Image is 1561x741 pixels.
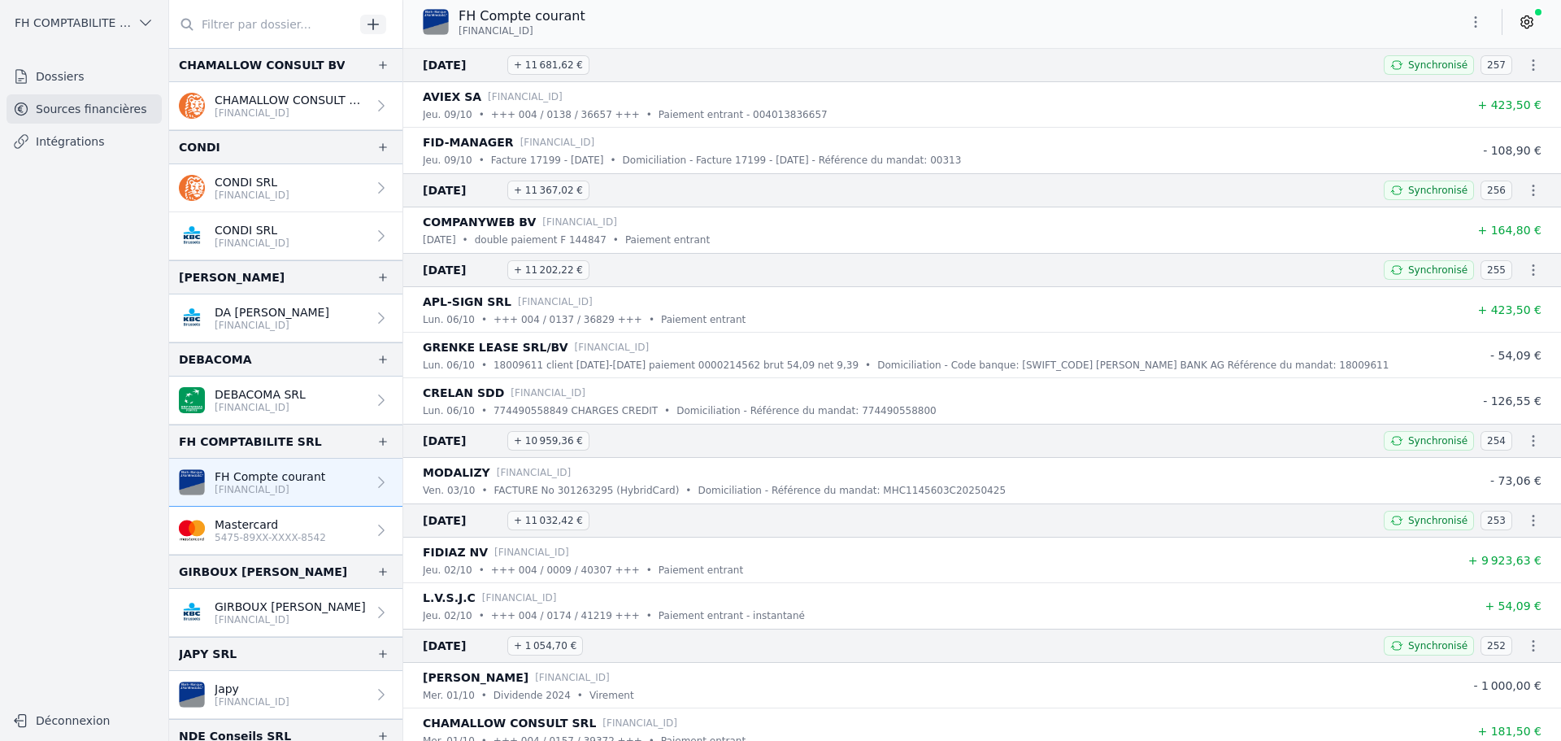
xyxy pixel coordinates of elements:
[179,223,205,249] img: KBC_BRUSSELS_KREDBEBB.png
[602,715,677,731] p: [FINANCIAL_ID]
[1481,260,1512,280] span: 255
[507,181,589,200] span: + 11 367,02 €
[179,350,252,369] div: DEBACOMA
[1490,474,1541,487] span: - 73,06 €
[497,464,572,481] p: [FINANCIAL_ID]
[613,232,619,248] div: •
[479,107,485,123] div: •
[423,152,472,168] p: jeu. 09/10
[520,134,595,150] p: [FINANCIAL_ID]
[215,386,306,403] p: DEBACOMA SRL
[542,214,617,230] p: [FINANCIAL_ID]
[215,695,289,708] p: [FINANCIAL_ID]
[215,189,289,202] p: [FINANCIAL_ID]
[494,357,859,373] p: 18009611 client [DATE]-[DATE] paiement 0000214562 brut 54,09 net 9,39
[423,87,481,107] p: AVIEX SA
[423,463,490,482] p: MODALIZY
[507,260,589,280] span: + 11 202,22 €
[423,9,449,35] img: VAN_BREDA_JVBABE22XXX.png
[423,55,501,75] span: [DATE]
[179,387,205,413] img: BNP_BE_BUSINESS_GEBABEBB.png
[423,212,536,232] p: COMPANYWEB BV
[179,175,205,201] img: ing.png
[423,383,504,403] p: CRELAN SDD
[1468,554,1541,567] span: + 9 923,63 €
[481,403,487,419] div: •
[179,517,205,543] img: imageedit_2_6530439554.png
[169,10,354,39] input: Filtrer par dossier...
[423,636,501,656] span: [DATE]
[1490,349,1541,362] span: - 54,09 €
[491,608,640,624] p: +++ 004 / 0174 / 41219 +++
[215,469,325,485] p: FH Compte courant
[1481,181,1512,200] span: 256
[577,687,583,704] div: •
[479,562,485,578] div: •
[1408,184,1468,197] span: Synchronisé
[475,232,607,248] p: double paiement F 144847
[661,312,746,328] p: Paiement entrant
[646,608,652,624] div: •
[488,89,563,105] p: [FINANCIAL_ID]
[481,312,487,328] div: •
[215,222,289,238] p: CONDI SRL
[1481,636,1512,656] span: 252
[179,599,205,625] img: KBC_BRUSSELS_KREDBEBB.png
[169,212,402,260] a: CONDI SRL [FINANCIAL_ID]
[491,562,640,578] p: +++ 004 / 0009 / 40307 +++
[215,599,366,615] p: GIRBOUX [PERSON_NAME]
[215,531,326,544] p: 5475-89XX-XXXX-8542
[1408,59,1468,72] span: Synchronisé
[215,613,366,626] p: [FINANCIAL_ID]
[1477,98,1541,111] span: + 423,50 €
[423,133,514,152] p: FID-MANAGER
[494,544,569,560] p: [FINANCIAL_ID]
[423,181,501,200] span: [DATE]
[179,55,345,75] div: CHAMALLOW CONSULT BV
[463,232,468,248] div: •
[179,268,285,287] div: [PERSON_NAME]
[589,687,634,704] p: Virement
[649,312,654,328] div: •
[169,671,402,719] a: Japy [FINANCIAL_ID]
[481,482,487,499] div: •
[1408,514,1468,527] span: Synchronisé
[491,152,604,168] p: Facture 17199 - [DATE]
[507,55,589,75] span: + 11 681,62 €
[7,10,162,36] button: FH COMPTABILITE SRL
[169,459,402,507] a: FH Compte courant [FINANCIAL_ID]
[659,608,805,624] p: Paiement entrant - instantané
[423,482,475,499] p: ven. 03/10
[215,681,289,697] p: Japy
[423,687,475,704] p: mer. 01/10
[423,232,456,248] p: [DATE]
[169,294,402,342] a: DA [PERSON_NAME] [FINANCIAL_ID]
[698,482,1006,499] p: Domiciliation - Référence du mandat: MHC1145603C20250425
[423,403,475,419] p: lun. 06/10
[179,469,205,495] img: VAN_BREDA_JVBABE22XXX.png
[423,312,475,328] p: lun. 06/10
[179,562,347,582] div: GIRBOUX [PERSON_NAME]
[179,432,322,451] div: FH COMPTABILITE SRL
[646,107,652,123] div: •
[169,164,402,212] a: CONDI SRL [FINANCIAL_ID]
[481,687,487,704] div: •
[459,24,533,37] span: [FINANCIAL_ID]
[179,644,237,664] div: JAPY SRL
[1408,264,1468,277] span: Synchronisé
[215,401,306,414] p: [FINANCIAL_ID]
[1477,303,1541,316] span: + 423,50 €
[646,562,652,578] div: •
[7,127,162,156] a: Intégrations
[423,260,501,280] span: [DATE]
[685,482,691,499] div: •
[491,107,640,123] p: +++ 004 / 0138 / 36657 +++
[179,137,220,157] div: CONDI
[215,92,367,108] p: CHAMALLOW CONSULT SRL
[481,357,487,373] div: •
[459,7,585,26] p: FH Compte courant
[215,483,325,496] p: [FINANCIAL_ID]
[507,431,589,451] span: + 10 959,36 €
[179,305,205,331] img: KBC_BRUSSELS_KREDBEBB.png
[479,608,485,624] div: •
